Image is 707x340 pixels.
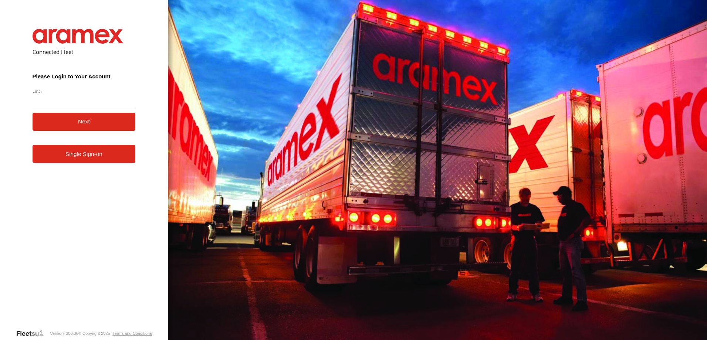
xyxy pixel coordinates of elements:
[33,73,136,79] h3: Please Login to Your Account
[33,48,136,55] h2: Connected Fleet
[78,331,152,336] div: © Copyright 2025 -
[16,330,50,337] a: Visit our Website
[33,113,136,131] button: Next
[50,331,78,336] div: Version: 306.00
[33,29,124,44] img: Aramex
[33,145,136,163] a: Single Sign-on
[33,88,136,94] label: Email
[112,331,152,336] a: Terms and Conditions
